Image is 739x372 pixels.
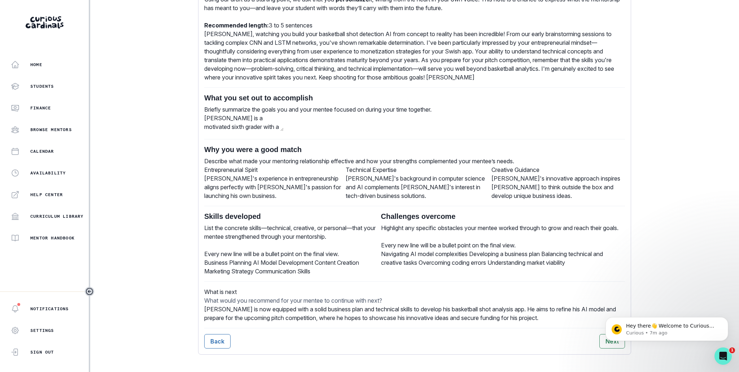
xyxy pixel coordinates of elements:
[204,175,341,199] span: [PERSON_NAME]'s experience in entrepreneurship aligns perfectly with [PERSON_NAME]'s passion for ...
[491,175,620,199] span: [PERSON_NAME]'s innovative approach inspires [PERSON_NAME] to think outside the box and develop u...
[204,30,614,81] span: [PERSON_NAME], watching you build your basketball shot detection AI from concept to reality has b...
[204,22,269,29] b: Recommended length:
[381,212,625,221] h2: Challenges overcome
[30,349,54,355] p: Sign Out
[204,259,359,275] span: Business Planning AI Model Development Content Creation Marketing Strategy Communication Skills
[346,166,397,173] span: Technical Expertise
[26,16,64,29] img: Curious Cardinals Logo
[204,166,258,173] span: Entrepreneurial Spirit
[204,212,381,221] h2: Skills developed
[204,287,625,296] h2: What is next
[30,192,63,198] p: Help Center
[204,296,625,305] p: What would you recommend for your mentee to continue with next?
[30,235,75,241] p: Mentor Handbook
[204,145,625,154] h2: Why you were a good match
[346,175,485,199] span: [PERSON_NAME]'s background in computer science and AI complements [PERSON_NAME]'s interest in tec...
[30,213,84,219] p: Curriculum Library
[30,62,42,68] p: Home
[204,157,625,165] p: Describe what made your mentoring relationship effective and how your strengths complemented your...
[30,170,66,176] p: Availability
[491,166,539,173] span: Creative Guidance
[204,94,625,102] h2: What you set out to accomplish
[204,105,625,114] p: Briefly summarize the goals you and your mentee focused on during your time together.
[204,224,381,258] p: List the concrete skills—technical, creative, or personal—that your mentee strengthened through y...
[381,224,625,250] p: Highlight any specific obstacles your mentee worked through to grow and reach their goals. Every ...
[30,83,54,89] p: Students
[85,287,94,296] button: Toggle sidebar
[204,306,616,321] span: [PERSON_NAME] is now equipped with a solid business plan and technical skills to develop his bask...
[30,127,72,133] p: Browse Mentors
[30,306,69,312] p: Notifications
[30,328,54,333] p: Settings
[729,347,735,353] span: 1
[595,302,739,352] iframe: Intercom notifications message
[30,105,51,111] p: Finance
[714,347,732,365] iframe: Intercom live chat
[381,250,603,266] span: Navigating AI model complexities Developing a business plan Balancing technical and creative task...
[30,148,54,154] p: Calendar
[204,114,284,131] textarea: [PERSON_NAME] is a motivated sixth grader with a strong interest in entrepreneurship and technolo...
[204,334,231,349] button: Back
